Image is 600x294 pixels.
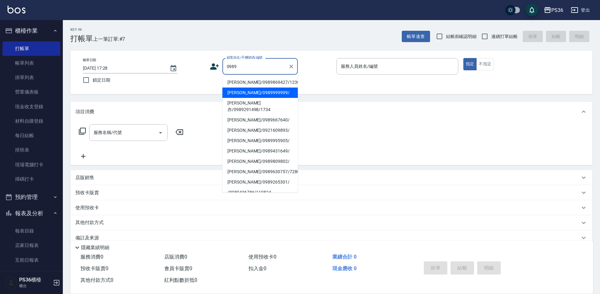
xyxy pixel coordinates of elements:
[3,56,60,70] a: 帳單列表
[222,88,298,98] li: [PERSON_NAME]/0989999999/
[222,187,298,198] li: /0989436786/119824
[3,99,60,114] a: 現金收支登錄
[70,34,93,43] h3: 打帳單
[70,200,592,215] div: 使用預收卡
[75,109,94,115] p: 項目消費
[551,6,563,14] div: PS36
[222,77,298,88] li: [PERSON_NAME]/0989869427/12306
[3,238,60,253] a: 店家日報表
[83,58,96,62] label: 帳單日期
[3,114,60,128] a: 材料自購登錄
[332,254,357,260] span: 業績合計 0
[463,58,477,70] button: 指定
[19,283,51,289] p: 櫃台
[222,146,298,156] li: [PERSON_NAME]/0989431649/
[75,219,107,226] p: 其他付款方式
[164,265,192,271] span: 會員卡販賣 0
[446,33,477,40] span: 結帳前確認明細
[3,23,60,39] button: 櫃檯作業
[526,4,538,16] button: save
[70,102,592,122] div: 項目消費
[70,28,93,32] h2: Key In
[222,115,298,125] li: [PERSON_NAME]/0989667640/
[3,41,60,56] a: 打帳單
[287,62,296,71] button: Clear
[227,55,263,60] label: 顧客姓名/手機號碼/編號
[3,85,60,99] a: 營業儀表板
[3,158,60,172] a: 現場電腦打卡
[19,277,51,283] h5: PS36櫃檯
[568,4,592,16] button: 登出
[70,230,592,245] div: 備註及來源
[3,189,60,205] button: 預約管理
[80,265,108,271] span: 預收卡販賣 0
[81,244,109,251] p: 隱藏業績明細
[3,205,60,222] button: 報表及分析
[248,254,276,260] span: 使用預收卡 0
[93,77,110,83] span: 鎖定日期
[70,170,592,185] div: 店販銷售
[3,70,60,85] a: 掛單列表
[70,185,592,200] div: 預收卡販賣
[155,128,166,138] button: Open
[83,63,163,73] input: YYYY/MM/DD hh:mm
[222,177,298,187] li: [PERSON_NAME]/0989265301/
[164,277,197,283] span: 紅利點數折抵 0
[3,224,60,238] a: 報表目錄
[541,4,566,17] button: PS36
[332,265,357,271] span: 現金應收 0
[222,98,298,115] li: [PERSON_NAME]亦/0989291498/1734
[93,35,125,43] span: 上一筆訂單:#7
[222,136,298,146] li: [PERSON_NAME]/0989995905/
[222,156,298,167] li: [PERSON_NAME]/0989809802/
[3,143,60,157] a: 排班表
[80,277,113,283] span: 其他付款方式 0
[3,172,60,186] a: 掃碼打卡
[3,267,60,282] a: 互助排行榜
[75,205,99,211] p: 使用預收卡
[222,125,298,136] li: [PERSON_NAME]/0921609893/
[3,128,60,143] a: 每日結帳
[402,31,430,42] button: 帳單速查
[3,253,60,267] a: 互助日報表
[75,190,99,196] p: 預收卡販賣
[80,254,103,260] span: 服務消費 0
[491,33,518,40] span: 連續打單結帳
[164,254,187,260] span: 店販消費 0
[5,276,18,289] img: Person
[166,61,181,76] button: Choose date, selected date is 2025-09-25
[75,174,94,181] p: 店販銷售
[70,215,592,230] div: 其他付款方式
[248,265,266,271] span: 扣入金 0
[222,167,298,177] li: [PERSON_NAME]/0989630757/7280
[8,6,25,13] img: Logo
[75,235,99,241] p: 備註及來源
[476,58,494,70] button: 不指定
